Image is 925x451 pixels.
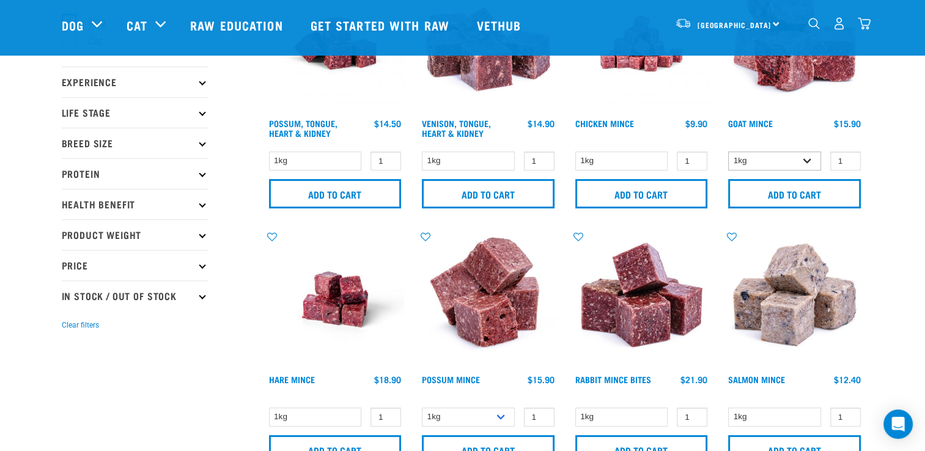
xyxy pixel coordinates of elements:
a: Dog [62,16,84,34]
input: Add to cart [575,179,708,208]
input: 1 [370,408,401,427]
div: $15.90 [528,375,555,384]
p: Product Weight [62,219,208,250]
div: $18.90 [374,375,401,384]
a: Vethub [465,1,537,50]
div: $14.50 [374,119,401,128]
input: 1 [370,152,401,170]
input: 1 [677,408,707,427]
img: 1102 Possum Mince 01 [419,230,558,369]
a: Venison, Tongue, Heart & Kidney [422,121,491,135]
p: Breed Size [62,128,208,158]
img: Whole Minced Rabbit Cubes 01 [572,230,711,369]
a: Chicken Mince [575,121,634,125]
input: Add to cart [269,179,402,208]
p: Health Benefit [62,189,208,219]
p: Life Stage [62,97,208,128]
p: Experience [62,67,208,97]
a: Get started with Raw [298,1,465,50]
input: 1 [677,152,707,170]
a: Raw Education [178,1,298,50]
a: Goat Mince [728,121,773,125]
input: 1 [830,152,861,170]
a: Rabbit Mince Bites [575,377,651,381]
input: Add to cart [422,179,555,208]
div: $9.90 [685,119,707,128]
img: 1141 Salmon Mince 01 [725,230,864,369]
div: Open Intercom Messenger [883,409,913,439]
p: Price [62,250,208,280]
div: $14.90 [528,119,555,128]
a: Cat [127,16,147,34]
p: In Stock / Out Of Stock [62,280,208,311]
a: Possum, Tongue, Heart & Kidney [269,121,337,135]
a: Hare Mince [269,377,315,381]
input: 1 [524,152,555,170]
div: $15.90 [834,119,861,128]
p: Protein [62,158,208,189]
input: 1 [830,408,861,427]
img: Raw Essentials Hare Mince Raw Bites For Cats & Dogs [266,230,405,369]
img: home-icon@2x.png [858,17,871,30]
span: [GEOGRAPHIC_DATA] [698,23,772,27]
div: $21.90 [680,375,707,384]
input: 1 [524,408,555,427]
a: Possum Mince [422,377,480,381]
input: Add to cart [728,179,861,208]
img: user.png [833,17,846,30]
button: Clear filters [62,320,99,331]
img: home-icon-1@2x.png [808,18,820,29]
div: $12.40 [834,375,861,384]
img: van-moving.png [675,18,691,29]
a: Salmon Mince [728,377,785,381]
